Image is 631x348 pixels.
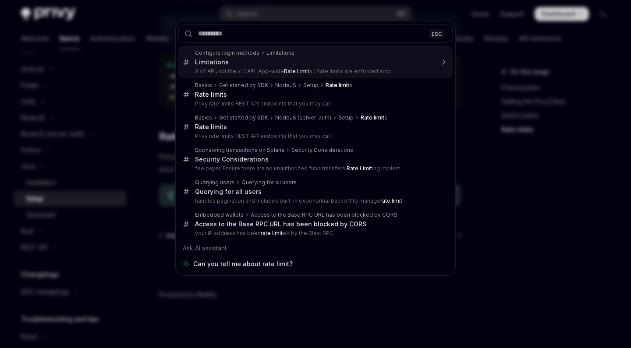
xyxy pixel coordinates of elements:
[195,49,259,56] div: Configure login methods
[195,123,227,131] div: s
[195,147,284,154] div: Sponsoring transactions on Solana
[195,91,227,98] div: s
[195,155,269,163] div: Security Considerations
[303,82,319,89] div: Setup
[347,165,372,172] b: Rate Limit
[195,123,223,130] b: Rate limit
[195,197,434,204] p: handles pagination and includes built-in exponential backoff to manage
[429,29,445,38] div: ESC
[291,147,353,154] div: Security Considerations
[251,211,397,218] div: Access to the Base RPC URL has been blocked by CORS
[219,82,268,89] div: Get started by SDK
[195,133,434,140] p: Privy rate limits REST API endpoints that you may call
[195,91,223,98] b: Rate limit
[266,49,294,56] div: Limitations
[275,82,296,89] div: NodeJS
[193,260,293,268] span: Can you tell me about rate limit?
[195,82,212,89] div: Basics
[338,114,354,121] div: Setup
[326,82,352,89] div: s
[195,220,366,228] div: Access to the Base RPC URL has been blocked by CORS
[195,100,434,107] p: Privy rate limits REST API endpoints that you may call
[219,114,268,121] div: Get started by SDK
[195,58,229,66] div: Limitations
[195,179,234,186] div: Querying users
[380,197,402,204] b: rate limit
[178,240,453,256] div: Ask AI assistant
[195,211,244,218] div: Embedded wallets
[241,179,297,186] div: Querying for all users
[361,114,387,121] div: s
[361,114,384,121] b: Rate limit
[195,114,212,121] div: Basics
[195,68,434,75] p: X v2 API, not the v1.1 API. App-wide s : Rate limits are enforced acro
[195,230,434,237] p: your IP address has been ed by the Blast RPC
[195,188,262,196] div: Querying for all users
[261,230,283,236] b: rate limit
[275,114,331,121] div: NodeJS (server-auth)
[326,82,349,88] b: Rate limit
[195,165,434,172] p: fee payer. Ensure there are no unauthorized fund transfers. ing Implem
[284,68,309,74] b: Rate Limit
